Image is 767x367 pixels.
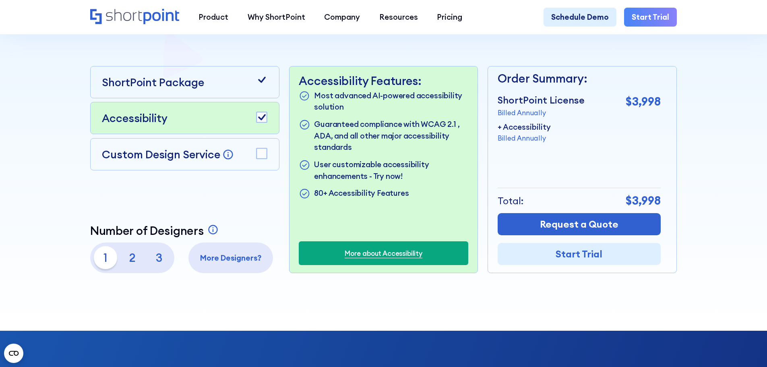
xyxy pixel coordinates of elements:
[544,8,616,27] a: Schedule Demo
[4,344,23,363] button: Open CMP widget
[121,246,144,269] p: 2
[314,159,468,182] p: User customizable accessibility enhancements - Try now!
[626,192,661,209] p: $3,998
[324,11,360,23] div: Company
[314,187,409,200] p: 80+ Accessibility Features
[498,108,585,118] p: Billed Annually
[102,147,220,161] p: Custom Design Service
[498,243,661,265] a: Start Trial
[238,8,315,27] a: Why ShortPoint
[189,8,238,27] a: Product
[498,93,585,108] p: ShortPoint License
[192,252,269,264] p: More Designers?
[90,224,221,238] a: Number of Designers
[314,118,468,153] p: Guaranteed compliance with WCAG 2.1 , ADA, and all other major accessibility standards
[299,74,468,88] p: Accessibility Features:
[90,224,204,238] p: Number of Designers
[727,328,767,367] iframe: Chat Widget
[345,248,422,258] a: More about Accessibility
[624,8,677,27] a: Start Trial
[248,11,305,23] div: Why ShortPoint
[498,194,524,208] p: Total:
[94,246,117,269] p: 1
[498,121,551,133] p: + Accessibility
[198,11,228,23] div: Product
[626,93,661,110] p: $3,998
[314,8,370,27] a: Company
[90,9,179,25] a: Home
[148,246,171,269] p: 3
[102,74,204,90] p: ShortPoint Package
[498,70,661,87] p: Order Summary:
[379,11,418,23] div: Resources
[498,133,551,143] p: Billed Annually
[428,8,472,27] a: Pricing
[102,110,167,126] p: Accessibility
[314,90,468,113] p: Most advanced AI-powered accessibility solution
[437,11,462,23] div: Pricing
[498,213,661,235] a: Request a Quote
[370,8,428,27] a: Resources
